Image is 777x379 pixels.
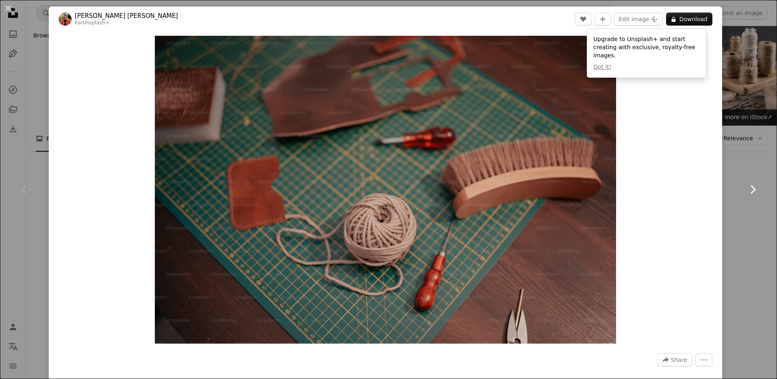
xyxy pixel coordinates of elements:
span: Share [671,354,687,366]
button: More Actions [695,353,712,366]
button: Add to Collection [595,13,611,26]
div: Upgrade to Unsplash+ and start creating with exclusive, royalty-free images. [587,29,706,78]
a: Unsplash+ [82,20,109,26]
img: Go to Ahmet Kurt's profile [59,13,72,26]
a: [PERSON_NAME] [PERSON_NAME] [75,12,178,20]
a: Next [728,150,777,229]
button: Edit image [614,13,663,26]
img: a pair of scissors, a ball of yarn, and a crochet hook [155,36,616,344]
button: Zoom in on this image [155,36,616,344]
button: Share this image [657,353,692,366]
button: Like [575,13,591,26]
button: Got it! [593,63,611,71]
button: Download [666,13,712,26]
div: For [75,20,178,26]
